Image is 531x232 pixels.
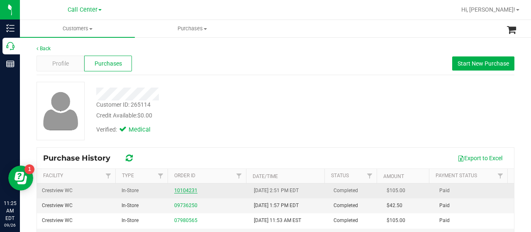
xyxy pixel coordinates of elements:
p: 09/26 [4,222,16,228]
a: Filter [363,169,377,183]
span: Completed [334,187,358,195]
iframe: Resource center [8,166,33,190]
a: Facility [43,173,63,178]
a: Amount [383,173,404,179]
span: Purchases [135,25,249,32]
span: [DATE] 11:53 AM EST [254,217,301,225]
a: Filter [232,169,246,183]
a: Customers [20,20,135,37]
button: Start New Purchase [452,56,514,71]
span: Purchases [95,59,122,68]
span: Paid [439,187,450,195]
img: user-icon.png [39,90,83,132]
a: 10104231 [174,188,197,193]
span: Paid [439,217,450,225]
a: Date/Time [253,173,278,179]
span: [DATE] 2:51 PM EDT [254,187,299,195]
a: Payment Status [436,173,477,178]
span: Customers [20,25,135,32]
div: Customer ID: 265114 [96,100,151,109]
a: 09736250 [174,203,197,208]
a: 07980565 [174,217,197,223]
span: $105.00 [387,217,405,225]
span: $105.00 [387,187,405,195]
span: In-Store [122,202,139,210]
a: Order ID [174,173,195,178]
inline-svg: Inventory [6,24,15,32]
span: [DATE] 1:57 PM EDT [254,202,299,210]
inline-svg: Reports [6,60,15,68]
span: In-Store [122,187,139,195]
span: $0.00 [137,112,152,119]
a: Back [37,46,51,51]
span: In-Store [122,217,139,225]
inline-svg: Call Center [6,42,15,50]
span: Medical [129,125,162,134]
span: Purchase History [43,154,119,163]
span: Completed [334,217,358,225]
div: Verified: [96,125,162,134]
a: Filter [102,169,115,183]
span: Completed [334,202,358,210]
a: Purchases [135,20,250,37]
span: Call Center [68,6,97,13]
button: Export to Excel [452,151,508,165]
a: Filter [154,169,168,183]
div: Credit Available: [96,111,329,120]
span: Paid [439,202,450,210]
iframe: Resource center unread badge [24,164,34,174]
span: Start New Purchase [458,60,509,67]
span: Crestview WC [42,217,73,225]
span: $42.50 [387,202,402,210]
a: Type [122,173,134,178]
a: Filter [494,169,507,183]
a: Status [331,173,349,178]
span: Crestview WC [42,202,73,210]
span: Hi, [PERSON_NAME]! [461,6,515,13]
p: 11:25 AM EDT [4,200,16,222]
span: Crestview WC [42,187,73,195]
span: Profile [52,59,69,68]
